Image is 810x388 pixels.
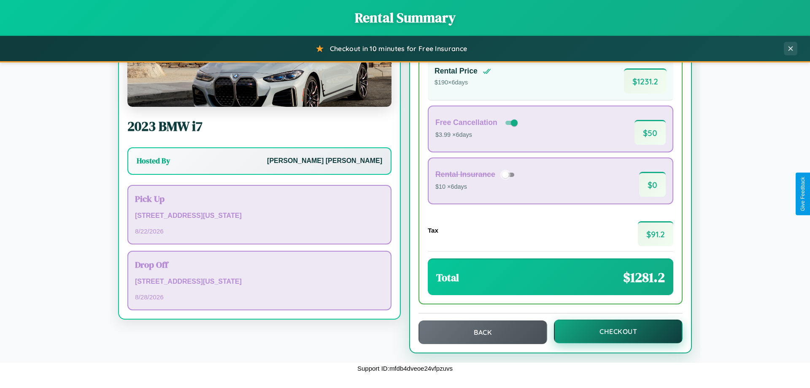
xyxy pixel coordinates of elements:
p: [STREET_ADDRESS][US_STATE] [135,210,384,222]
h3: Pick Up [135,193,384,205]
button: Back [418,320,547,344]
p: [STREET_ADDRESS][US_STATE] [135,276,384,288]
p: 8 / 22 / 2026 [135,225,384,237]
span: $ 0 [639,172,666,197]
h4: Tax [428,227,438,234]
div: Give Feedback [800,177,806,211]
p: $3.99 × 6 days [435,130,519,141]
p: [PERSON_NAME] [PERSON_NAME] [267,155,382,167]
p: Support ID: mfdb4dveoe24vfpzuvs [357,363,453,374]
span: $ 1281.2 [623,268,665,287]
h3: Total [436,271,459,285]
button: Checkout [554,320,683,343]
h1: Rental Summary [8,8,802,27]
h3: Drop Off [135,258,384,271]
span: Checkout in 10 minutes for Free Insurance [330,44,467,53]
span: $ 50 [634,120,666,145]
h3: Hosted By [137,156,170,166]
p: $ 190 × 6 days [435,77,491,88]
p: 8 / 28 / 2026 [135,291,384,303]
h4: Rental Price [435,67,478,76]
span: $ 1231.2 [624,68,667,93]
span: $ 91.2 [638,221,673,246]
p: $10 × 6 days [435,182,517,193]
img: BMW i7 [127,22,391,107]
h4: Free Cancellation [435,118,497,127]
h4: Rental Insurance [435,170,495,179]
h2: 2023 BMW i7 [127,117,391,136]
